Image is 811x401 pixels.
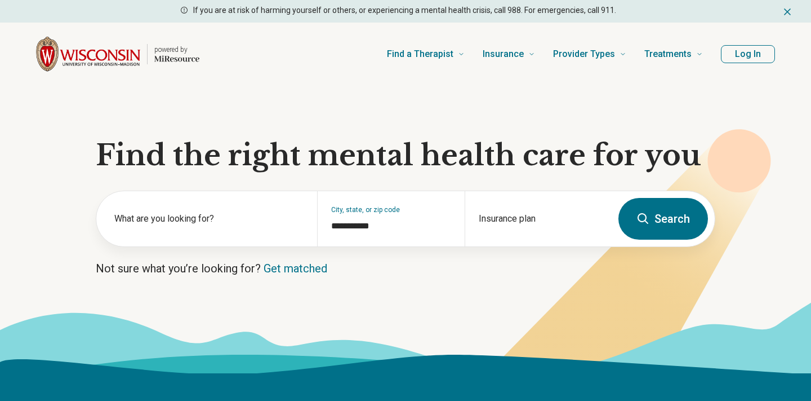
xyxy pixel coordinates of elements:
[193,5,616,16] p: If you are at risk of harming yourself or others, or experiencing a mental health crisis, call 98...
[782,5,793,18] button: Dismiss
[483,46,524,62] span: Insurance
[96,139,715,173] h1: Find the right mental health care for you
[721,45,775,63] button: Log In
[553,46,615,62] span: Provider Types
[154,45,199,54] p: powered by
[264,262,327,275] a: Get matched
[387,46,453,62] span: Find a Therapist
[644,32,703,77] a: Treatments
[483,32,535,77] a: Insurance
[114,212,304,226] label: What are you looking for?
[96,261,715,276] p: Not sure what you’re looking for?
[553,32,626,77] a: Provider Types
[644,46,692,62] span: Treatments
[387,32,465,77] a: Find a Therapist
[618,198,708,240] button: Search
[36,36,199,72] a: Home page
